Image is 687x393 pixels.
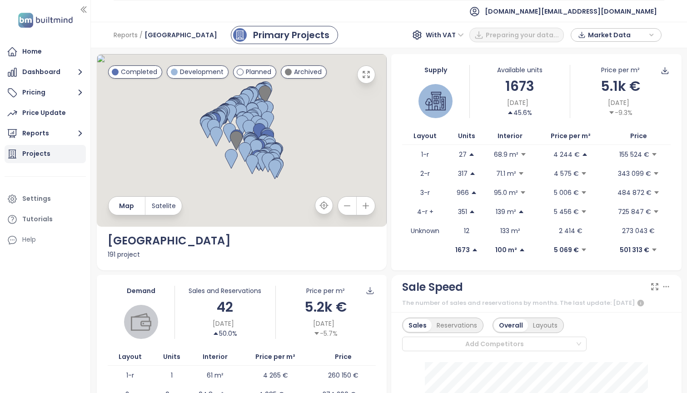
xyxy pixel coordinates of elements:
span: caret-up [582,151,588,158]
div: Price per m² [306,286,345,296]
div: Available units [470,65,570,75]
p: 343 099 € [618,169,651,179]
span: Satelite [152,201,176,211]
th: Layout [108,348,154,366]
p: 351 [458,207,467,217]
th: Price per m² [535,127,606,145]
span: Reports [114,27,138,43]
div: Overall [494,319,528,332]
p: 4 265 € [263,370,288,380]
span: caret-down [651,247,657,253]
a: Projects [5,145,86,163]
th: Interior [485,127,535,145]
span: With VAT [426,28,464,42]
p: 501 313 € [620,245,649,255]
a: Home [5,43,86,61]
p: 133 m² [500,226,520,236]
div: The number of sales and reservations by months. The last update: [DATE] [402,298,671,308]
span: Planned [246,67,271,77]
p: 1673 [455,245,470,255]
div: Reservations [432,319,482,332]
p: 5 456 € [554,207,579,217]
span: [DATE] [313,318,334,328]
span: caret-down [651,151,657,158]
p: 71.1 m² [496,169,516,179]
div: Supply [402,65,469,75]
span: caret-up [469,209,475,215]
p: 317 [458,169,468,179]
div: -5.7% [314,328,338,338]
span: Preparing your data... [486,30,559,40]
th: Units [448,127,485,145]
div: 5.2k € [276,296,376,318]
span: caret-down [653,189,660,196]
div: Help [5,231,86,249]
span: [GEOGRAPHIC_DATA] [144,27,217,43]
span: caret-down [314,330,320,337]
span: caret-up [472,247,478,253]
span: Completed [121,67,157,77]
div: Layouts [528,319,563,332]
p: 68.9 m² [494,149,518,159]
td: 1-r [108,366,154,385]
div: 1673 [470,75,570,97]
th: Units [153,348,190,366]
p: 260 150 € [328,370,358,380]
div: Sales and Reservations [175,286,275,296]
div: Settings [22,193,51,204]
td: Unknown [402,221,448,240]
span: caret-down [608,109,615,116]
p: 5 006 € [554,188,579,198]
th: Price per m² [240,348,311,366]
a: Tutorials [5,210,86,229]
td: 1-r [402,145,448,164]
span: / [139,27,143,43]
span: caret-down [520,189,526,196]
span: caret-up [213,330,219,337]
p: 273 043 € [622,226,655,236]
div: Home [22,46,42,57]
span: [DATE] [507,98,528,108]
p: 2 414 € [559,226,582,236]
p: 966 [457,188,469,198]
div: Sale Speed [402,279,463,296]
span: caret-down [581,170,587,177]
span: caret-down [520,151,527,158]
button: Satelite [145,197,182,215]
div: Tutorials [22,214,53,225]
td: 2-r [402,164,448,183]
img: wallet [131,312,151,332]
span: caret-down [518,170,524,177]
span: caret-down [581,209,587,215]
span: caret-down [581,189,587,196]
span: caret-up [469,170,476,177]
img: logo [15,11,75,30]
p: 725 847 € [618,207,651,217]
th: Interior [190,348,240,366]
div: Price Update [22,107,66,119]
button: Reports [5,124,86,143]
span: Archived [294,67,322,77]
span: [DOMAIN_NAME][EMAIL_ADDRESS][DOMAIN_NAME] [485,0,657,22]
span: caret-up [468,151,475,158]
span: [DATE] [213,318,234,328]
div: 42 [175,296,275,318]
div: -9.3% [608,108,632,118]
td: 4-r + [402,202,448,221]
p: 5 069 € [554,245,579,255]
div: 191 project [108,249,376,259]
div: Sales [403,319,432,332]
p: 27 [459,149,467,159]
p: 100 m² [495,245,517,255]
th: Price [607,127,671,145]
div: 45.6% [507,108,532,118]
span: caret-down [653,170,659,177]
button: Pricing [5,84,86,102]
a: primary [231,26,338,44]
span: caret-up [507,109,513,116]
span: Market Data [588,28,647,42]
a: Price Update [5,104,86,122]
span: Map [119,201,134,211]
p: 4 575 € [554,169,579,179]
p: 1 [171,370,173,380]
